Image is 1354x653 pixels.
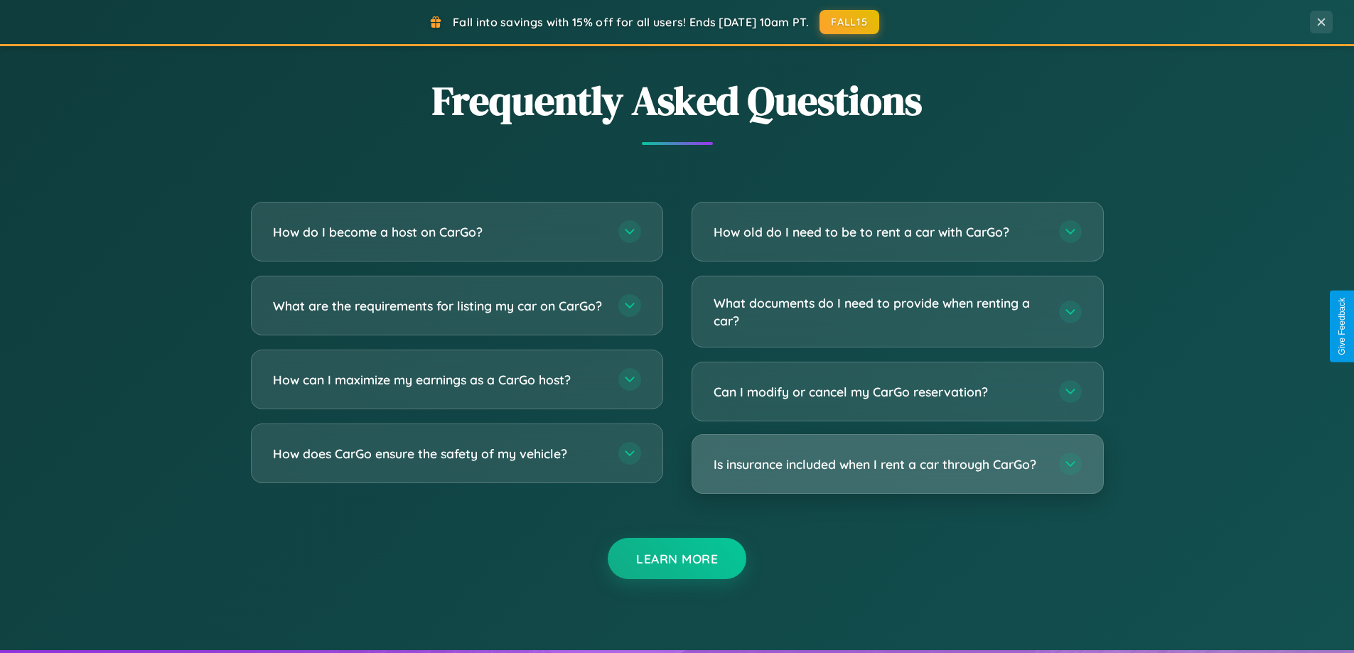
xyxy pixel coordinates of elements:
h3: How does CarGo ensure the safety of my vehicle? [273,445,604,463]
h3: What documents do I need to provide when renting a car? [714,294,1045,329]
h2: Frequently Asked Questions [251,73,1104,128]
button: Learn More [608,538,746,579]
h3: Can I modify or cancel my CarGo reservation? [714,383,1045,401]
div: Give Feedback [1337,298,1347,355]
h3: What are the requirements for listing my car on CarGo? [273,297,604,315]
span: Fall into savings with 15% off for all users! Ends [DATE] 10am PT. [453,15,809,29]
h3: How do I become a host on CarGo? [273,223,604,241]
h3: Is insurance included when I rent a car through CarGo? [714,455,1045,473]
h3: How old do I need to be to rent a car with CarGo? [714,223,1045,241]
h3: How can I maximize my earnings as a CarGo host? [273,371,604,389]
button: FALL15 [820,10,879,34]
